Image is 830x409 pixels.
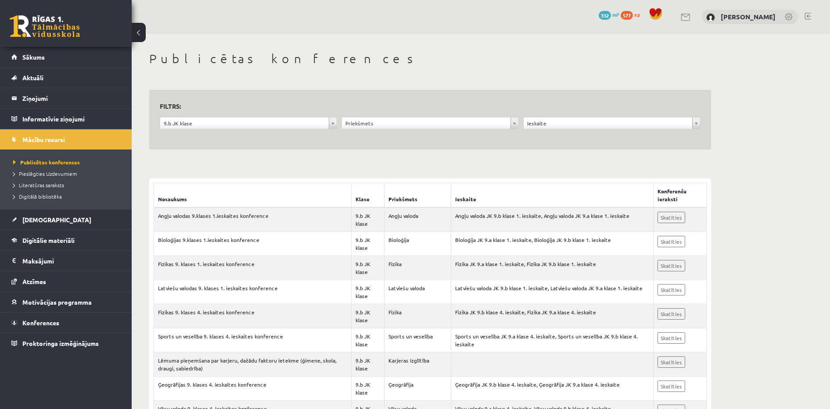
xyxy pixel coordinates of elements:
[451,207,654,232] td: Angļu valoda JK 9.b klase 1. ieskaite, Angļu valoda JK 9.a klase 1. ieskaite
[22,298,92,306] span: Motivācijas programma
[658,212,685,223] a: Skatīties
[653,183,706,208] th: Konferenču ieraksti
[658,284,685,295] a: Skatīties
[351,280,384,304] td: 9.b JK klase
[451,280,654,304] td: Latviešu valoda JK 9.b klase 1. ieskaite, Latviešu valoda JK 9.a klase 1. ieskaite
[342,117,518,129] a: Priekšmets
[22,319,59,327] span: Konferences
[658,260,685,271] a: Skatīties
[22,88,121,108] legend: Ziņojumi
[351,377,384,401] td: 9.b JK klase
[11,333,121,353] a: Proktoringa izmēģinājums
[154,207,352,232] td: Angļu valodas 9.klases 1.ieskaites konference
[384,377,451,401] td: Ģeogrāfija
[13,192,123,200] a: Digitālā bibliotēka
[22,135,65,143] span: Mācību resursi
[612,11,619,18] span: mP
[154,328,352,352] td: Sports un veselība 9. klases 4. ieskaites konference
[11,210,121,230] a: [DEMOGRAPHIC_DATA]
[154,352,352,377] td: Lēmuma pieņemšana par karjeru, dažādu faktoru ietekme (ģimene, skola, draugi, sabiedrība)
[11,271,121,292] a: Atzīmes
[11,68,121,88] a: Aktuāli
[13,159,80,166] span: Publicētas konferences
[384,304,451,328] td: Fizika
[11,129,121,149] a: Mācību resursi
[22,109,121,129] legend: Informatīvie ziņojumi
[22,251,121,271] legend: Maksājumi
[13,170,123,178] a: Pieslēgties Uzdevumiem
[11,47,121,67] a: Sākums
[634,11,640,18] span: xp
[384,280,451,304] td: Latviešu valoda
[154,304,352,328] td: Fizikas 9. klases 4. ieskaites konference
[22,53,45,61] span: Sākums
[658,236,685,247] a: Skatīties
[154,256,352,280] td: Fizikas 9. klases 1. ieskaites konference
[11,251,121,271] a: Maksājumi
[154,232,352,256] td: Bioloģijas 9.klases 1.ieskaites konference
[384,328,451,352] td: Sports un veselība
[658,381,685,392] a: Skatīties
[351,256,384,280] td: 9.b JK klase
[721,12,776,21] a: [PERSON_NAME]
[154,183,352,208] th: Nosaukums
[13,170,77,177] span: Pieslēgties Uzdevumiem
[527,117,689,129] span: Ieskaite
[384,256,451,280] td: Fizika
[22,236,75,244] span: Digitālie materiāli
[351,328,384,352] td: 9.b JK klase
[160,100,690,112] h3: Filtrs:
[451,304,654,328] td: Fizika JK 9.b klase 4. ieskaite, Fizika JK 9.a klase 4. ieskaite
[621,11,644,18] a: 577 xp
[154,280,352,304] td: Latviešu valodas 9. klases 1. ieskaites konference
[164,117,325,129] span: 9.b JK klase
[154,377,352,401] td: Ģeogrāfijas 9. klases 4. ieskaites konference
[451,377,654,401] td: Ģeogrāfija JK 9.b klase 4. ieskaite, Ģeogrāfija JK 9.a klase 4. ieskaite
[11,88,121,108] a: Ziņojumi
[345,117,507,129] span: Priekšmets
[351,304,384,328] td: 9.b JK klase
[451,183,654,208] th: Ieskaite
[13,158,123,166] a: Publicētas konferences
[451,232,654,256] td: Bioloģija JK 9.a klase 1. ieskaite, Bioloģija JK 9.b klase 1. ieskaite
[351,183,384,208] th: Klase
[451,256,654,280] td: Fizika JK 9.a klase 1. ieskaite, Fizika JK 9.b klase 1. ieskaite
[22,216,91,224] span: [DEMOGRAPHIC_DATA]
[384,232,451,256] td: Bioloģija
[621,11,633,20] span: 577
[599,11,619,18] a: 332 mP
[658,308,685,320] a: Skatīties
[384,352,451,377] td: Karjeras izglītība
[11,313,121,333] a: Konferences
[11,292,121,312] a: Motivācijas programma
[13,181,64,188] span: Literatūras saraksts
[658,332,685,344] a: Skatīties
[13,193,62,200] span: Digitālā bibliotēka
[11,109,121,129] a: Informatīvie ziņojumi
[149,51,711,66] h1: Publicētas konferences
[351,352,384,377] td: 9.b JK klase
[22,74,43,82] span: Aktuāli
[11,230,121,250] a: Digitālie materiāli
[13,181,123,189] a: Literatūras saraksts
[351,207,384,232] td: 9.b JK klase
[351,232,384,256] td: 9.b JK klase
[10,15,80,37] a: Rīgas 1. Tālmācības vidusskola
[658,356,685,368] a: Skatīties
[22,277,46,285] span: Atzīmes
[451,328,654,352] td: Sports un veselība JK 9.a klase 4. ieskaite, Sports un veselība JK 9.b klase 4. ieskaite
[384,183,451,208] th: Priekšmets
[22,339,99,347] span: Proktoringa izmēģinājums
[384,207,451,232] td: Angļu valoda
[160,117,337,129] a: 9.b JK klase
[706,13,715,22] img: Maksims Nevedomijs
[599,11,611,20] span: 332
[524,117,700,129] a: Ieskaite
